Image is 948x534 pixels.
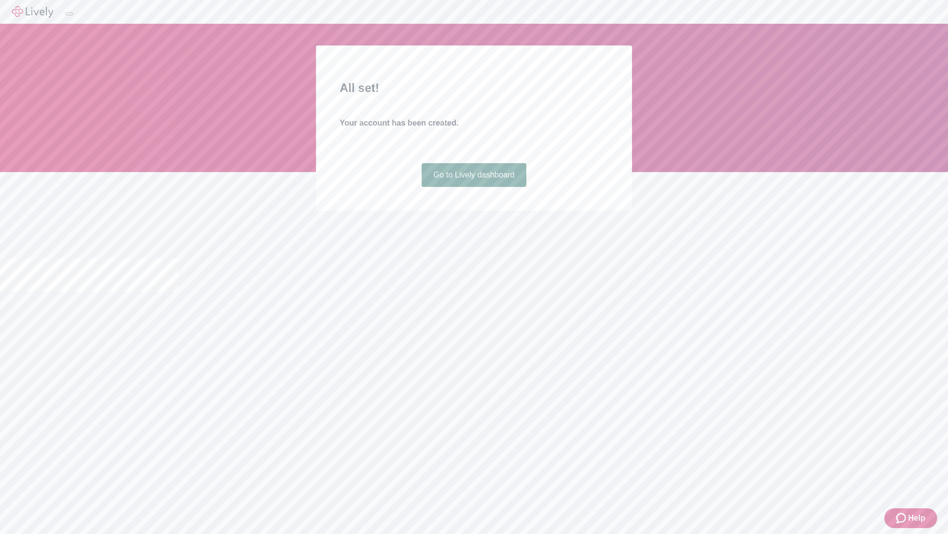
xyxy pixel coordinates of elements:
[65,12,73,15] button: Log out
[340,79,608,97] h2: All set!
[896,512,908,524] svg: Zendesk support icon
[340,117,608,129] h4: Your account has been created.
[908,512,925,524] span: Help
[422,163,527,187] a: Go to Lively dashboard
[12,6,53,18] img: Lively
[884,508,937,528] button: Zendesk support iconHelp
